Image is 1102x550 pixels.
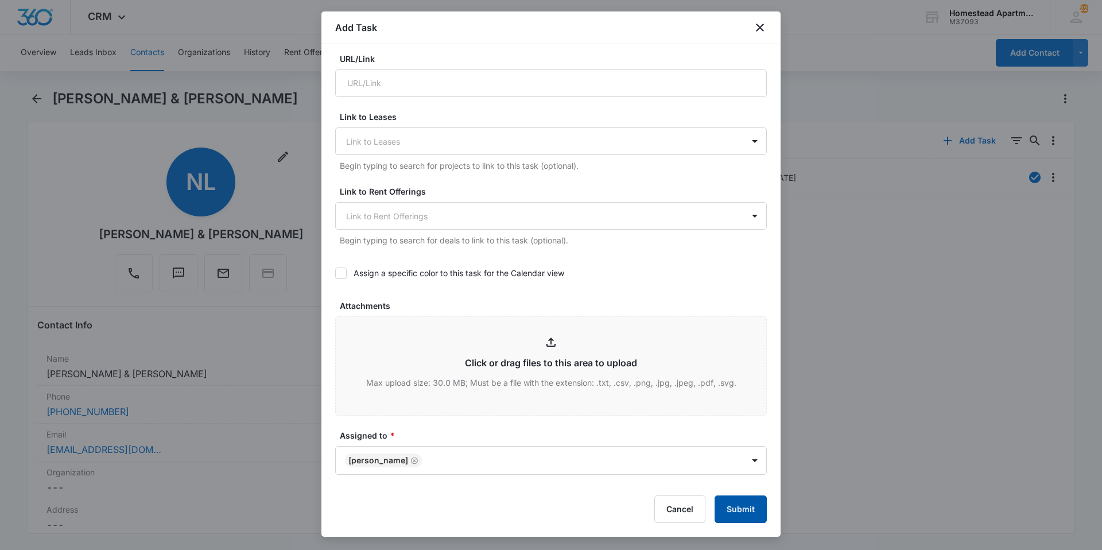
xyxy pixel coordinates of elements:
[408,456,418,464] div: Remove Richard Delong
[348,456,408,464] div: [PERSON_NAME]
[654,495,705,523] button: Cancel
[340,429,771,441] label: Assigned to
[335,21,377,34] h1: Add Task
[335,69,767,97] input: URL/Link
[753,21,767,34] button: close
[340,300,771,312] label: Attachments
[340,111,771,123] label: Link to Leases
[340,160,767,172] p: Begin typing to search for projects to link to this task (optional).
[340,185,771,197] label: Link to Rent Offerings
[715,495,767,523] button: Submit
[335,267,767,279] label: Assign a specific color to this task for the Calendar view
[340,234,767,246] p: Begin typing to search for deals to link to this task (optional).
[340,53,771,65] label: URL/Link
